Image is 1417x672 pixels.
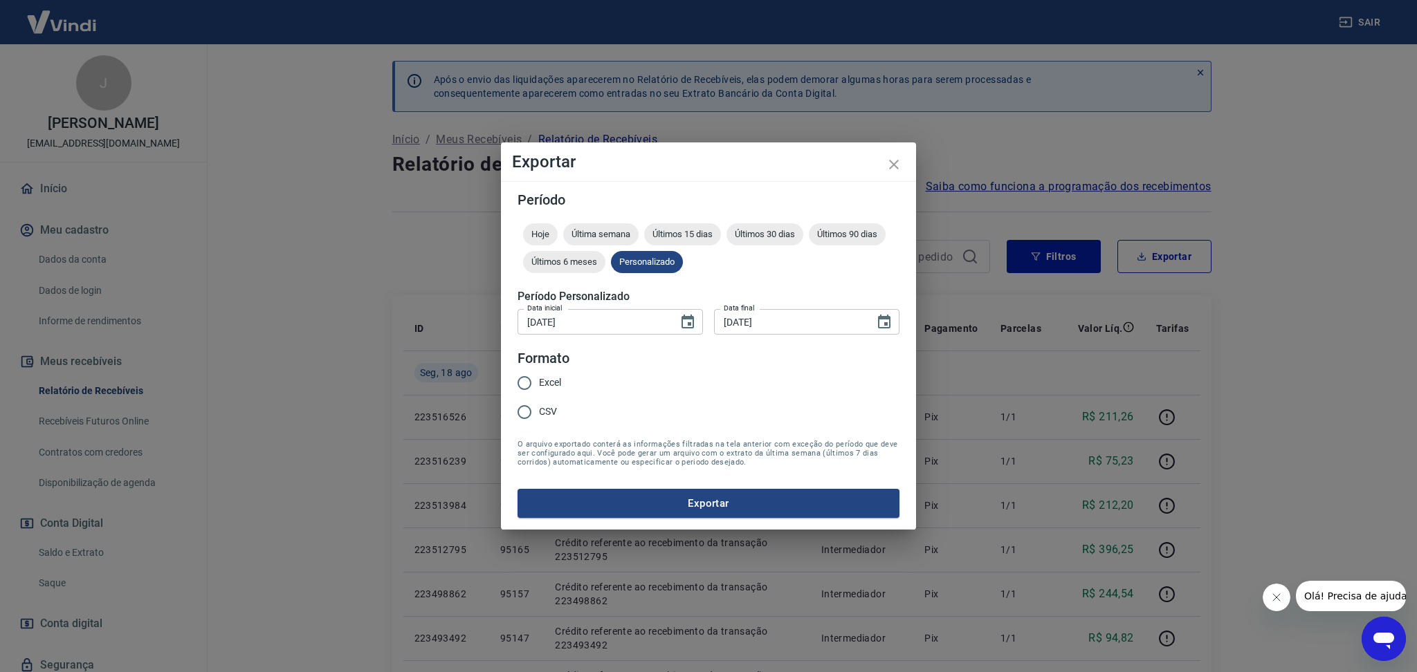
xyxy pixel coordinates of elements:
[518,348,569,368] legend: Formato
[1362,617,1406,661] iframe: Botão para abrir a janela de mensagens
[523,256,605,267] span: Últimos 6 meses
[518,290,899,304] h5: Período Personalizado
[724,303,755,313] label: Data final
[518,440,899,467] span: O arquivo exportado conterá as informações filtradas na tela anterior com exceção do período que ...
[1263,584,1290,611] iframe: Fechar mensagem
[726,223,803,245] div: Últimos 30 dias
[726,229,803,239] span: Últimos 30 dias
[870,308,898,336] button: Choose date, selected date is 18 de ago de 2025
[518,309,668,335] input: DD/MM/YYYY
[644,229,721,239] span: Últimos 15 dias
[8,10,116,21] span: Olá! Precisa de ajuda?
[714,309,865,335] input: DD/MM/YYYY
[674,308,702,336] button: Choose date, selected date is 16 de ago de 2025
[1296,581,1406,611] iframe: Mensagem da empresa
[512,153,905,170] h4: Exportar
[539,375,561,390] span: Excel
[809,223,886,245] div: Últimos 90 dias
[611,256,683,267] span: Personalizado
[527,303,563,313] label: Data inicial
[809,229,886,239] span: Últimos 90 dias
[518,193,899,207] h5: Período
[523,223,558,245] div: Hoje
[523,251,605,273] div: Últimos 6 meses
[877,148,911,181] button: close
[563,223,639,245] div: Última semana
[539,404,557,419] span: CSV
[563,229,639,239] span: Última semana
[611,251,683,273] div: Personalizado
[518,489,899,518] button: Exportar
[523,229,558,239] span: Hoje
[644,223,721,245] div: Últimos 15 dias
